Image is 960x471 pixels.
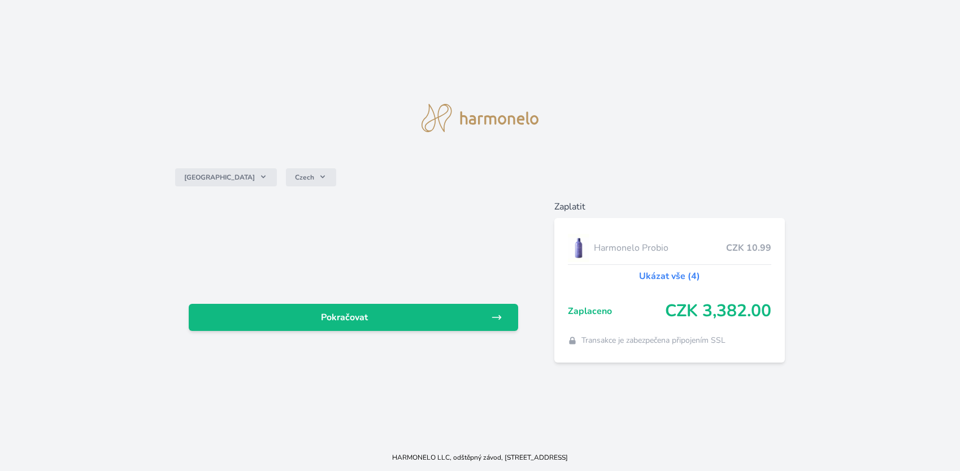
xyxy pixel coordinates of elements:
[581,335,726,346] span: Transakce je zabezpečena připojením SSL
[189,304,519,331] a: Pokračovat
[554,200,785,213] h6: Zaplatit
[286,168,336,186] button: Czech
[422,104,539,132] img: logo.svg
[175,168,277,186] button: [GEOGRAPHIC_DATA]
[198,311,492,324] span: Pokračovat
[295,173,314,182] span: Czech
[568,234,589,262] img: CLEAN_PROBIO_se_stinem_x-lo.jpg
[184,173,255,182] span: [GEOGRAPHIC_DATA]
[665,301,771,321] span: CZK 3,382.00
[726,241,771,255] span: CZK 10.99
[639,269,700,283] a: Ukázat vše (4)
[594,241,726,255] span: Harmonelo Probio
[568,304,665,318] span: Zaplaceno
